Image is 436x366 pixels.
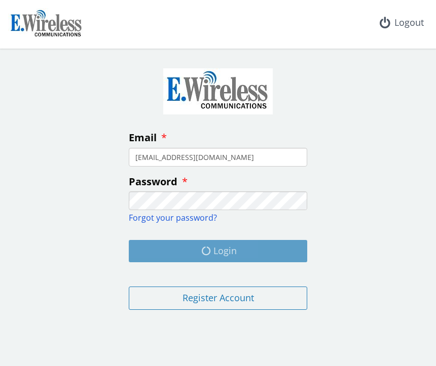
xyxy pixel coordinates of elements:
button: Login [129,240,307,262]
a: Forgot your password? [129,212,217,223]
span: Email [129,131,157,144]
span: Password [129,175,177,188]
input: enter your email address [129,148,307,167]
button: Register Account [129,287,307,310]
